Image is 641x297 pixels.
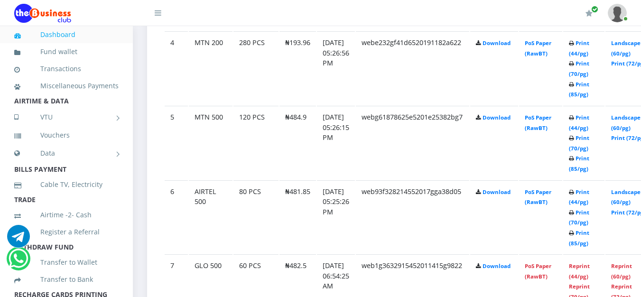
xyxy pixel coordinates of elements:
a: Download [483,188,511,195]
a: PoS Paper (RawBT) [525,39,551,57]
td: ₦484.9 [279,106,316,179]
span: Renew/Upgrade Subscription [591,6,598,13]
td: 120 PCS [233,106,279,179]
td: [DATE] 05:26:15 PM [317,106,355,179]
a: PoS Paper (RawBT) [525,262,551,280]
td: [DATE] 05:26:56 PM [317,31,355,105]
a: Transfer to Wallet [14,251,119,273]
a: Print (85/pg) [569,81,589,98]
a: Register a Referral [14,221,119,243]
img: Logo [14,4,71,23]
a: Reprint (60/pg) [611,262,632,280]
td: MTN 200 [189,31,232,105]
a: Print (70/pg) [569,134,589,152]
a: Landscape (60/pg) [611,114,641,131]
a: PoS Paper (RawBT) [525,188,551,206]
img: User [608,4,627,22]
td: MTN 500 [189,106,232,179]
a: Cable TV, Electricity [14,174,119,195]
td: 5 [165,106,188,179]
a: Chat for support [9,254,28,270]
a: Download [483,262,511,269]
a: Print (44/pg) [569,188,589,206]
a: Print (44/pg) [569,39,589,57]
td: ₦481.85 [279,180,316,254]
a: Miscellaneous Payments [14,75,119,97]
a: Reprint (44/pg) [569,262,590,280]
a: PoS Paper (RawBT) [525,114,551,131]
a: Print (85/pg) [569,229,589,247]
td: 4 [165,31,188,105]
td: web93f328214552017gga38d05 [356,180,469,254]
td: webe232gf41d6520191182a622 [356,31,469,105]
a: Print (70/pg) [569,209,589,226]
a: Transactions [14,58,119,80]
a: Download [483,39,511,46]
td: ₦193.96 [279,31,316,105]
td: 6 [165,180,188,254]
a: Dashboard [14,24,119,46]
a: Fund wallet [14,41,119,63]
a: Landscape (60/pg) [611,39,641,57]
td: 280 PCS [233,31,279,105]
td: AIRTEL 500 [189,180,232,254]
a: Landscape (60/pg) [611,188,641,206]
a: Vouchers [14,124,119,146]
a: Transfer to Bank [14,269,119,290]
a: Download [483,114,511,121]
a: Chat for support [7,232,30,248]
a: VTU [14,105,119,129]
td: 80 PCS [233,180,279,254]
a: Print (85/pg) [569,155,589,172]
i: Renew/Upgrade Subscription [585,9,593,17]
a: Data [14,141,119,165]
td: webg61878625e5201e25382bg7 [356,106,469,179]
td: [DATE] 05:25:26 PM [317,180,355,254]
a: Print (44/pg) [569,114,589,131]
a: Print (70/pg) [569,60,589,77]
a: Airtime -2- Cash [14,204,119,226]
